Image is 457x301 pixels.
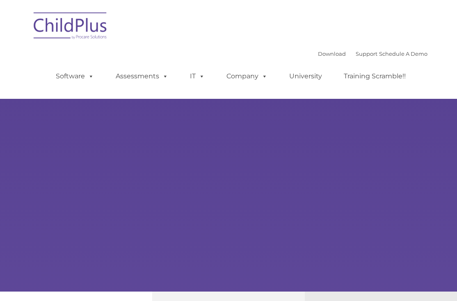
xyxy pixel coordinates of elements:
[356,50,377,57] a: Support
[318,50,346,57] a: Download
[30,7,112,48] img: ChildPlus by Procare Solutions
[48,68,102,84] a: Software
[218,68,276,84] a: Company
[318,50,427,57] font: |
[379,50,427,57] a: Schedule A Demo
[107,68,176,84] a: Assessments
[336,68,414,84] a: Training Scramble!!
[281,68,330,84] a: University
[182,68,213,84] a: IT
